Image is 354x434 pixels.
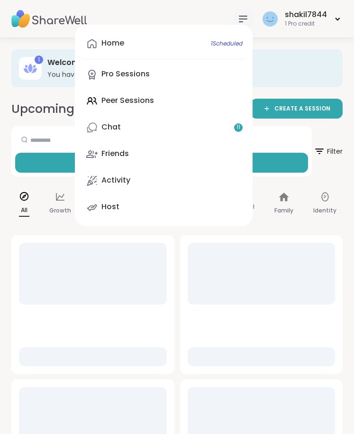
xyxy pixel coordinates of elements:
a: Friends [82,143,245,166]
div: 1 [35,55,43,64]
a: Activity [82,169,245,192]
a: Chat11 [82,116,245,139]
img: ShareWell Nav Logo [11,2,87,36]
div: Friends [101,148,129,159]
a: Home1Scheduled [82,32,245,55]
p: All [19,204,29,217]
img: shakil7844 [263,11,278,27]
button: Filter [314,126,343,176]
div: Pro Sessions [101,69,150,79]
a: Host [82,196,245,219]
div: Home [101,38,124,48]
div: shakil7844 [285,9,327,20]
button: Search [15,153,308,173]
span: CREATE A SESSION [274,105,330,113]
p: Growth [49,205,71,216]
div: Chat [101,122,121,132]
h3: Welcome to ShareWell [47,57,329,68]
a: CREATE A SESSION [251,99,343,119]
p: Family [274,205,293,216]
span: 1 Scheduled [211,40,243,47]
a: Pro Sessions [82,63,245,86]
div: Host [101,202,119,212]
span: 11 [236,123,240,131]
div: Activity [101,175,130,185]
div: 1 Pro credit [285,20,327,28]
h3: You have to book a Pro Session. [47,70,329,79]
span: Filter [314,140,343,163]
p: Identity [313,205,336,216]
h2: Upcoming Peer-Led Sessions [11,101,185,117]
